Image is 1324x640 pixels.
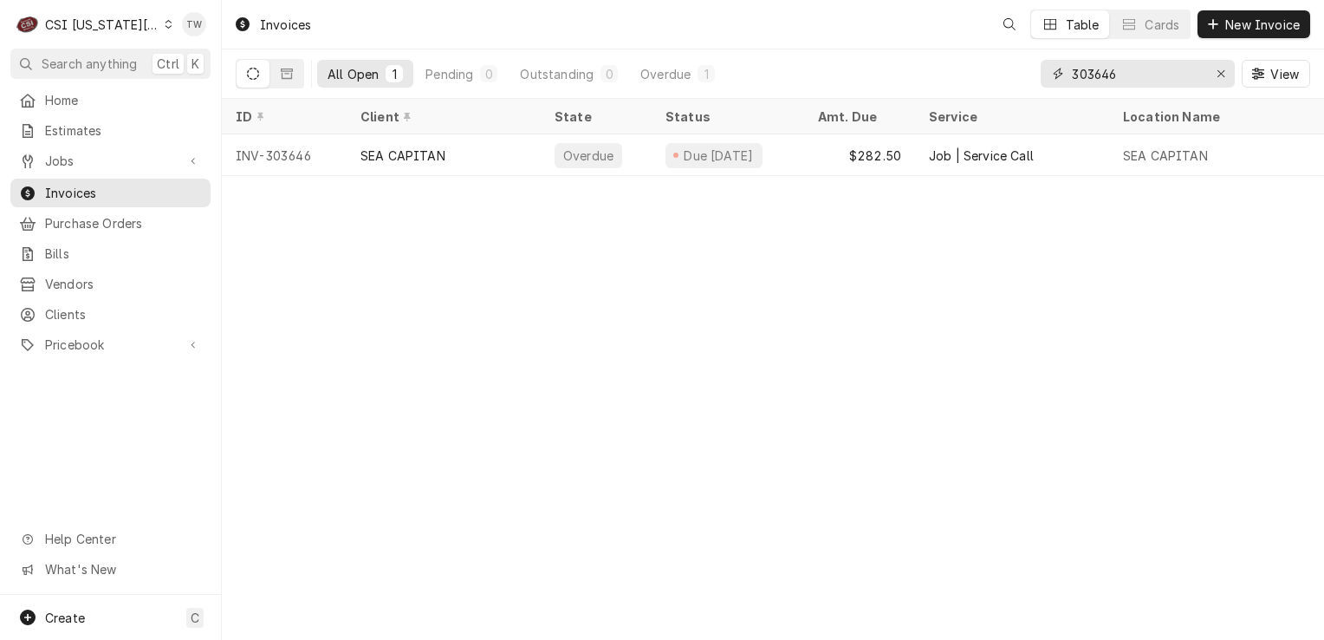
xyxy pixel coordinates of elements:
span: Estimates [45,121,202,140]
div: Table [1066,16,1100,34]
div: 1 [701,65,711,83]
div: Overdue [640,65,691,83]
a: Go to Help Center [10,525,211,553]
span: Invoices [45,184,202,202]
div: Amt. Due [818,108,898,126]
span: Vendors [45,275,202,293]
div: State [555,108,638,126]
button: Erase input [1207,60,1235,88]
a: Home [10,86,211,114]
span: C [191,609,199,627]
a: Go to Jobs [10,147,211,175]
div: CSI [US_STATE][GEOGRAPHIC_DATA] [45,16,159,34]
div: SEA CAPITAN [360,147,445,165]
div: 1 [389,65,399,83]
div: Client [360,108,523,126]
button: New Invoice [1197,10,1310,38]
span: Help Center [45,530,200,548]
span: Home [45,91,202,109]
div: C [16,12,40,36]
input: Keyword search [1072,60,1202,88]
span: Create [45,611,85,625]
button: Search anythingCtrlK [10,49,211,79]
a: Bills [10,239,211,268]
a: Go to Pricebook [10,330,211,359]
div: ID [236,108,329,126]
div: TW [182,12,206,36]
span: Jobs [45,152,176,170]
span: Pricebook [45,336,176,354]
span: New Invoice [1222,16,1303,34]
span: Ctrl [157,55,179,73]
span: View [1267,65,1302,83]
div: SEA CAPITAN [1123,147,1208,165]
div: Outstanding [520,65,594,83]
div: Due [DATE] [682,147,756,165]
span: Search anything [42,55,137,73]
div: Status [665,108,787,126]
div: $282.50 [804,134,915,176]
button: View [1242,60,1310,88]
span: What's New [45,560,200,578]
button: Open search [996,10,1023,38]
a: Estimates [10,116,211,145]
span: Bills [45,245,202,263]
a: Invoices [10,179,211,207]
span: Clients [45,305,202,323]
div: All Open [328,65,379,83]
div: Service [929,108,1092,126]
div: Overdue [561,147,615,165]
a: Vendors [10,270,211,298]
a: Clients [10,300,211,329]
div: Cards [1145,16,1179,34]
div: CSI Kansas City's Avatar [16,12,40,36]
div: 0 [604,65,614,83]
div: Tori Warrick's Avatar [182,12,206,36]
a: Go to What's New [10,555,211,584]
div: Job | Service Call [929,147,1034,165]
span: K [191,55,199,73]
span: Purchase Orders [45,214,202,232]
div: Pending [425,65,473,83]
a: Purchase Orders [10,209,211,238]
div: INV-303646 [222,134,347,176]
div: 0 [484,65,494,83]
